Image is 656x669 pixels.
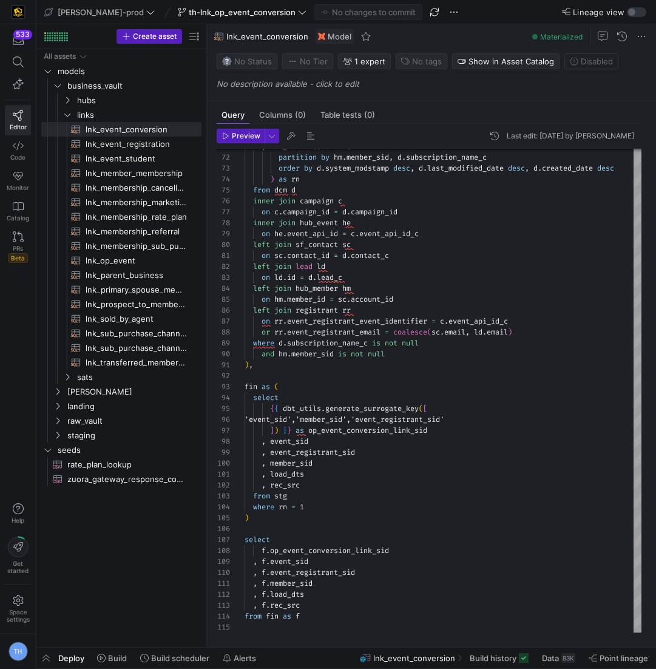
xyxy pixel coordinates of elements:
[217,217,230,228] div: 78
[86,166,188,180] span: lnk_member_membership​​​​​​​​​​
[393,327,427,337] span: coalesce
[287,294,325,304] span: member_id
[393,163,410,173] span: desc
[334,251,338,260] span: =
[217,327,230,338] div: 88
[402,338,419,348] span: null
[385,338,397,348] span: not
[296,262,313,271] span: lead
[5,29,31,51] button: 533
[5,589,31,628] a: Spacesettings
[274,284,291,293] span: join
[288,56,328,66] span: No Tier
[279,174,287,184] span: as
[262,273,270,282] span: on
[274,305,291,315] span: join
[283,207,330,217] span: campaign_id
[397,152,402,162] span: d
[217,261,230,272] div: 82
[351,229,355,239] span: c
[41,282,201,297] div: Press SPACE to select this row.
[317,273,342,282] span: lead_c
[283,273,287,282] span: .
[217,174,230,185] div: 74
[5,498,31,529] button: Help
[338,53,391,69] button: 1 expert
[423,163,427,173] span: .
[12,6,24,18] img: https://storage.googleapis.com/y42-prod-data-exchange/images/uAsz27BndGEK0hZWDFeOjoxA7jCwgK9jE472...
[10,154,25,161] span: Code
[41,457,201,472] a: rate_plan_lookup​​​​​​
[464,648,534,668] button: Build history
[58,443,200,457] span: seeds
[41,311,201,326] a: lnk_sold_by_agent​​​​​​​​​​
[175,4,309,20] button: th-lnk_op_event_conversion
[368,349,385,359] span: null
[287,316,427,326] span: event_registrant_event_identifier
[507,132,634,140] div: Last edit: [DATE] by [PERSON_NAME]
[325,163,389,173] span: system_modstamp
[41,166,201,180] div: Press SPACE to select this row.
[41,239,201,253] a: lnk_membership_sub_purchase_channel​​​​​​​​​​
[5,135,31,166] a: Code
[470,653,516,663] span: Build history
[448,316,508,326] span: event_api_id_c
[321,152,330,162] span: by
[259,111,306,119] span: Columns
[283,251,287,260] span: .
[431,316,436,326] span: =
[542,163,593,173] span: created_date
[338,294,347,304] span: sc
[274,185,287,195] span: dcm
[217,283,230,294] div: 84
[41,472,201,486] a: zuora_gateway_response_codes​​​​​​
[279,163,300,173] span: order
[5,105,31,135] a: Editor
[419,163,423,173] span: d
[355,229,359,239] span: .
[217,392,230,403] div: 94
[338,349,347,359] span: is
[7,560,29,574] span: Get started
[86,181,188,195] span: lnk_membership_cancellation_category​​​​​​​​​​
[561,653,575,663] div: 83K
[279,152,317,162] span: partition
[217,53,277,69] button: No statusNo Status
[5,226,31,268] a: PRsBeta
[41,282,201,297] a: lnk_primary_spouse_member_grouping​​​​​​​​​​
[86,152,188,166] span: lnk_event_student​​​​​​​​​​
[77,370,200,384] span: sats
[86,239,188,253] span: lnk_membership_sub_purchase_channel​​​​​​​​​​
[222,56,232,66] img: No status
[41,224,201,239] div: Press SPACE to select this row.
[291,185,296,195] span: d
[525,163,529,173] span: ,
[320,111,375,119] span: Table tests
[317,163,321,173] span: d
[86,210,188,224] span: lnk_membership_rate_plan​​​​​​​​​​
[300,218,338,228] span: hub_event
[41,297,201,311] a: lnk_prospect_to_member_conversion​​​​​​​​​​
[347,207,351,217] span: .
[5,532,31,579] button: Getstarted
[222,56,272,66] span: No Status
[13,30,32,39] div: 533
[253,262,270,271] span: left
[41,224,201,239] a: lnk_membership_referral​​​​​​​​​​
[41,107,201,122] div: Press SPACE to select this row.
[444,316,448,326] span: .
[351,251,389,260] span: contact_c
[41,355,201,370] a: lnk_transferred_membership​​​​​​​​​​
[217,129,265,143] button: Preview
[217,79,651,89] p: No description available - click to edit
[135,648,215,668] button: Build scheduler
[347,251,351,260] span: .
[67,472,188,486] span: zuora_gateway_response_codes​​​​​​
[41,93,201,107] div: Press SPACE to select this row.
[262,229,270,239] span: on
[217,294,230,305] div: 85
[300,273,304,282] span: =
[283,294,287,304] span: .
[482,327,487,337] span: .
[279,196,296,206] span: join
